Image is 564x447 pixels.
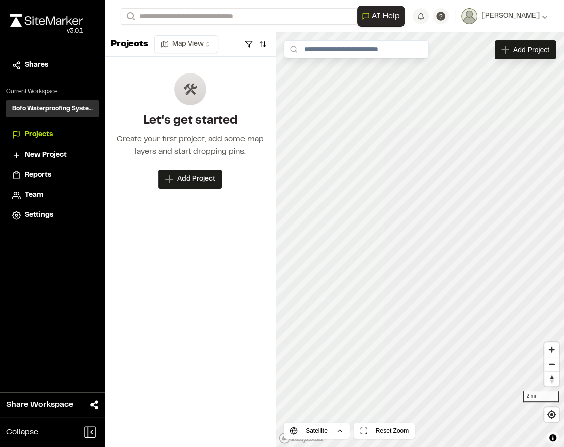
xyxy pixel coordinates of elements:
p: Current Workspace [6,87,99,96]
div: Create your first project, add some map layers and start dropping pins. [113,133,268,158]
button: Reset bearing to north [544,371,559,386]
span: Reset bearing to north [544,372,559,386]
a: Shares [12,60,93,71]
a: Team [12,190,93,201]
p: Projects [111,38,148,51]
h3: Bofo Waterproofing Systems [12,104,93,113]
button: Satellite [284,423,350,439]
button: [PERSON_NAME] [461,8,548,24]
img: rebrand.png [10,14,83,27]
a: New Project [12,150,93,161]
button: Reset Zoom [354,423,415,439]
a: Projects [12,129,93,140]
span: Add Project [513,45,549,55]
button: Toggle attribution [547,432,559,444]
a: Mapbox logo [279,432,323,444]
a: Settings [12,210,93,221]
span: Team [25,190,43,201]
button: Zoom out [544,357,559,371]
button: Add Project [158,170,222,189]
span: New Project [25,150,67,161]
h2: Let's get started [113,113,268,129]
img: User [461,8,477,24]
span: Settings [25,210,53,221]
span: Collapse [6,426,38,438]
button: Open AI Assistant [357,6,405,27]
span: AI Help [372,10,400,22]
span: Shares [25,60,48,71]
span: Reports [25,170,51,181]
span: Share Workspace [6,399,73,411]
span: Projects [25,129,53,140]
div: Open AI Assistant [357,6,409,27]
span: [PERSON_NAME] [481,11,540,22]
button: Find my location [544,407,559,422]
div: Oh geez...please don't... [10,27,83,36]
div: 2 mi [523,391,559,402]
a: Reports [12,170,93,181]
button: Search [121,8,139,25]
button: Zoom in [544,342,559,357]
span: Add Project [177,174,215,184]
